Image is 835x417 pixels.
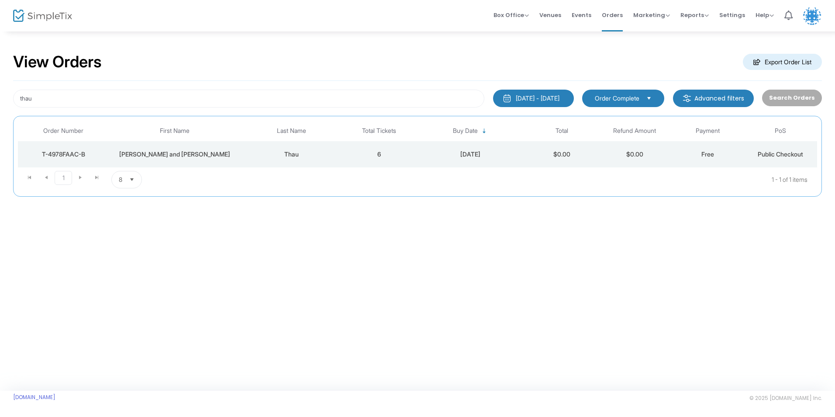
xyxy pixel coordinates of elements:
td: $0.00 [598,141,671,167]
span: Last Name [277,127,306,135]
span: Order Number [43,127,83,135]
span: First Name [160,127,190,135]
span: Venues [539,4,561,26]
div: Sandy and Rick [111,150,238,159]
span: Box Office [493,11,529,19]
th: Total [525,121,598,141]
div: 8/20/2025 [418,150,523,159]
span: Reports [680,11,709,19]
td: $0.00 [525,141,598,167]
span: Marketing [633,11,670,19]
span: Buy Date [453,127,478,135]
div: [DATE] - [DATE] [516,94,559,103]
span: Orders [602,4,623,26]
span: Order Complete [595,94,639,103]
span: Page 1 [55,171,72,185]
div: T-4978FAAC-B [20,150,107,159]
img: filter [683,94,691,103]
span: PoS [775,127,786,135]
th: Total Tickets [343,121,416,141]
input: Search by name, email, phone, order number, ip address, or last 4 digits of card [13,90,484,108]
th: Refund Amount [598,121,671,141]
span: 8 [119,175,122,184]
button: Select [643,94,655,103]
button: Select [126,171,138,188]
span: Help [756,11,774,19]
div: Data table [18,121,817,167]
a: [DOMAIN_NAME] [13,394,55,401]
button: [DATE] - [DATE] [493,90,574,107]
td: 6 [343,141,416,167]
span: Public Checkout [758,150,803,158]
span: Payment [696,127,720,135]
span: Events [572,4,591,26]
div: Thau [243,150,341,159]
m-button: Advanced filters [673,90,754,107]
span: Sortable [481,128,488,135]
kendo-pager-info: 1 - 1 of 1 items [229,171,807,188]
m-button: Export Order List [743,54,822,70]
span: Free [701,150,714,158]
span: © 2025 [DOMAIN_NAME] Inc. [749,395,822,402]
img: monthly [503,94,511,103]
h2: View Orders [13,52,102,72]
span: Settings [719,4,745,26]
